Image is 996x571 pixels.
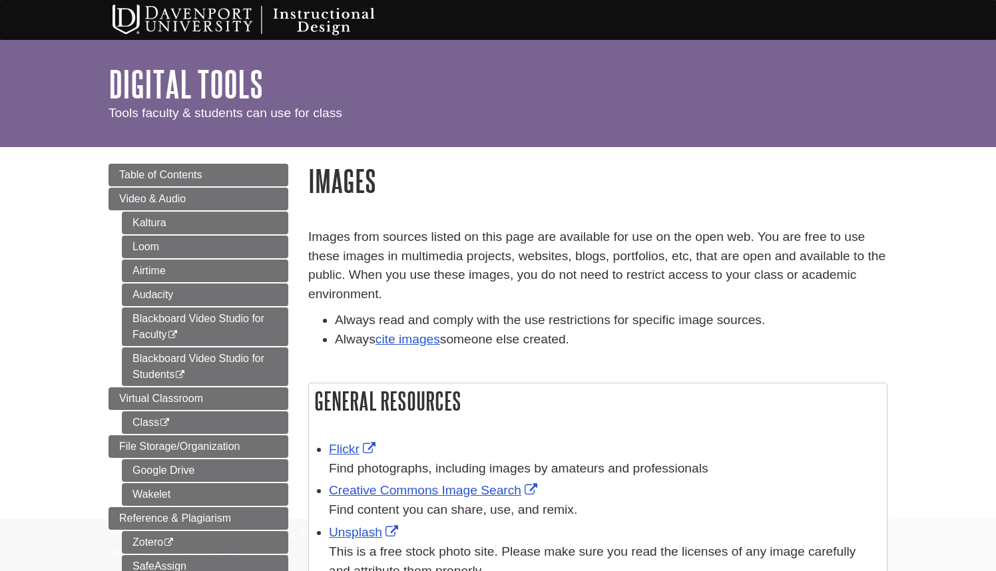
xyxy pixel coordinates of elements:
[122,483,288,506] a: Wakelet
[174,371,186,379] i: This link opens in a new window
[122,347,288,386] a: Blackboard Video Studio for Students
[109,507,288,530] a: Reference & Plagiarism
[119,193,186,204] span: Video & Audio
[308,228,887,304] p: Images from sources listed on this page are available for use on the open web. You are free to us...
[329,500,880,520] div: Find content you can share, use, and remix.
[122,236,288,258] a: Loom
[119,441,240,452] span: File Storage/Organization
[122,459,288,482] a: Google Drive
[329,459,880,478] div: Find photographs, including images by amateurs and professionals
[329,525,401,539] a: Link opens in new window
[335,330,887,349] li: Always someone else created.
[109,188,288,210] a: Video & Audio
[335,311,887,330] li: Always read and comply with the use restrictions for specific image sources.
[109,387,288,410] a: Virtual Classroom
[122,531,288,554] a: Zotero
[119,169,202,180] span: Table of Contents
[122,284,288,306] a: Audacity
[163,538,174,547] i: This link opens in a new window
[122,411,288,434] a: Class
[308,164,887,198] h1: Images
[109,106,342,120] span: Tools faculty & students can use for class
[122,260,288,282] a: Airtime
[159,419,170,427] i: This link opens in a new window
[122,212,288,234] a: Kaltura
[109,63,263,104] a: Digital Tools
[122,307,288,346] a: Blackboard Video Studio for Faculty
[119,393,203,404] span: Virtual Classroom
[109,435,288,458] a: File Storage/Organization
[119,512,231,524] span: Reference & Plagiarism
[102,3,421,37] img: Davenport University Instructional Design
[375,332,440,346] a: cite images
[309,383,887,419] h2: General Resources
[109,164,288,186] a: Table of Contents
[167,331,178,339] i: This link opens in a new window
[329,483,541,497] a: Link opens in new window
[329,442,379,456] a: Link opens in new window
